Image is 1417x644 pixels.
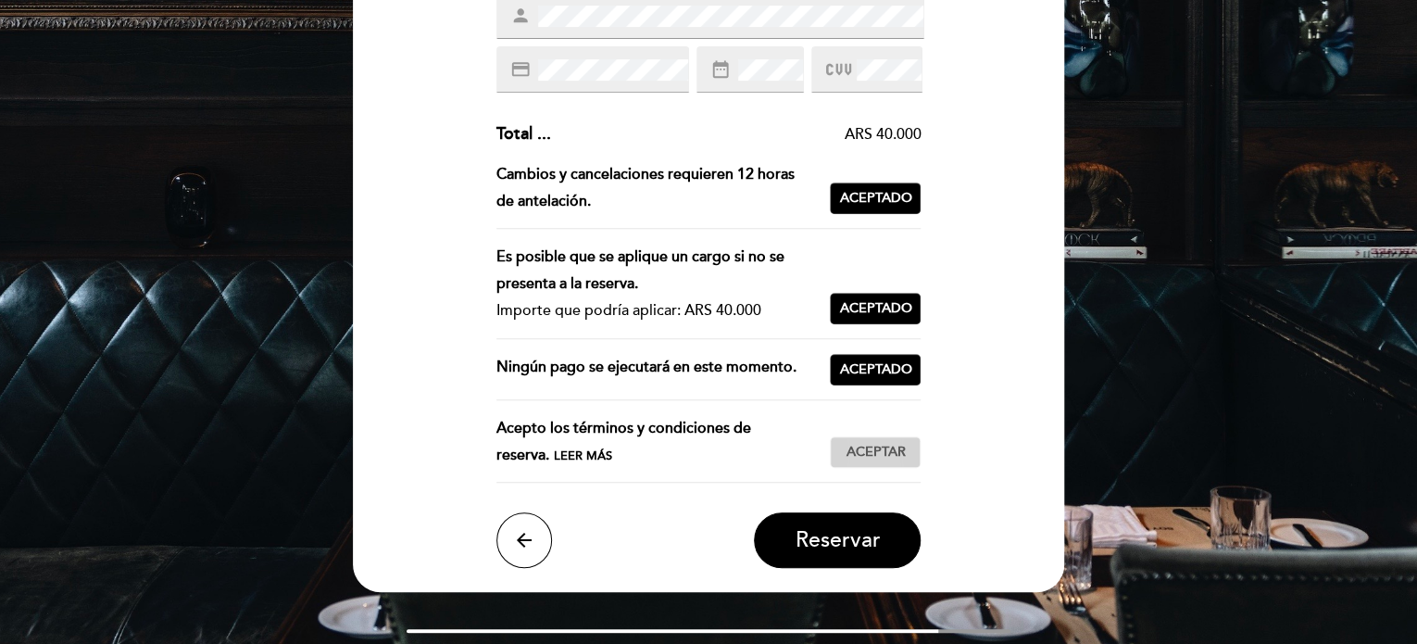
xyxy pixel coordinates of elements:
span: Aceptado [839,299,911,319]
button: Aceptar [830,436,921,468]
span: Total ... [496,123,551,144]
div: Es posible que se aplique un cargo si no se presenta a la reserva. [496,244,816,297]
button: Aceptado [830,183,921,214]
span: Leer más [554,448,612,463]
div: ARS 40.000 [551,124,922,145]
button: Reservar [754,512,921,568]
span: Aceptar [846,443,905,462]
span: Aceptado [839,189,911,208]
span: Reservar [795,528,880,554]
div: Cambios y cancelaciones requieren 12 horas de antelación. [496,161,831,215]
i: date_range [710,59,731,80]
div: Importe que podría aplicar: ARS 40.000 [496,297,816,324]
span: Aceptado [839,360,911,380]
div: Acepto los términos y condiciones de reserva. [496,415,831,469]
i: arrow_back [513,529,535,551]
button: Aceptado [830,293,921,324]
i: credit_card [510,59,531,80]
button: arrow_back [496,512,552,568]
button: Aceptado [830,354,921,385]
i: person [510,6,531,26]
div: Ningún pago se ejecutará en este momento. [496,354,831,385]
